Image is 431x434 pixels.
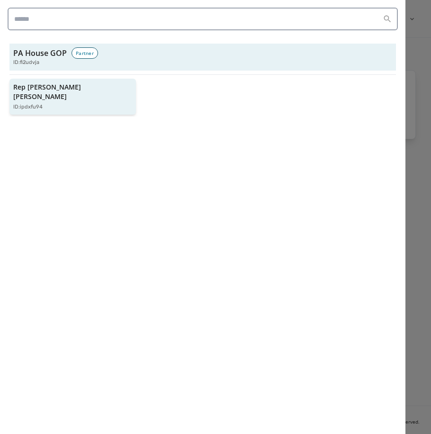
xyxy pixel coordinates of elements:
h3: PA House GOP [13,47,67,59]
p: Rep [PERSON_NAME] [PERSON_NAME] [13,82,123,101]
div: Partner [72,47,98,59]
button: Rep [PERSON_NAME] [PERSON_NAME]ID:ipdxfu94 [9,79,136,115]
button: PA House GOPPartnerID:fi2udvja [9,44,396,71]
span: ID: fi2udvja [13,59,39,67]
p: ID: ipdxfu94 [13,103,43,111]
